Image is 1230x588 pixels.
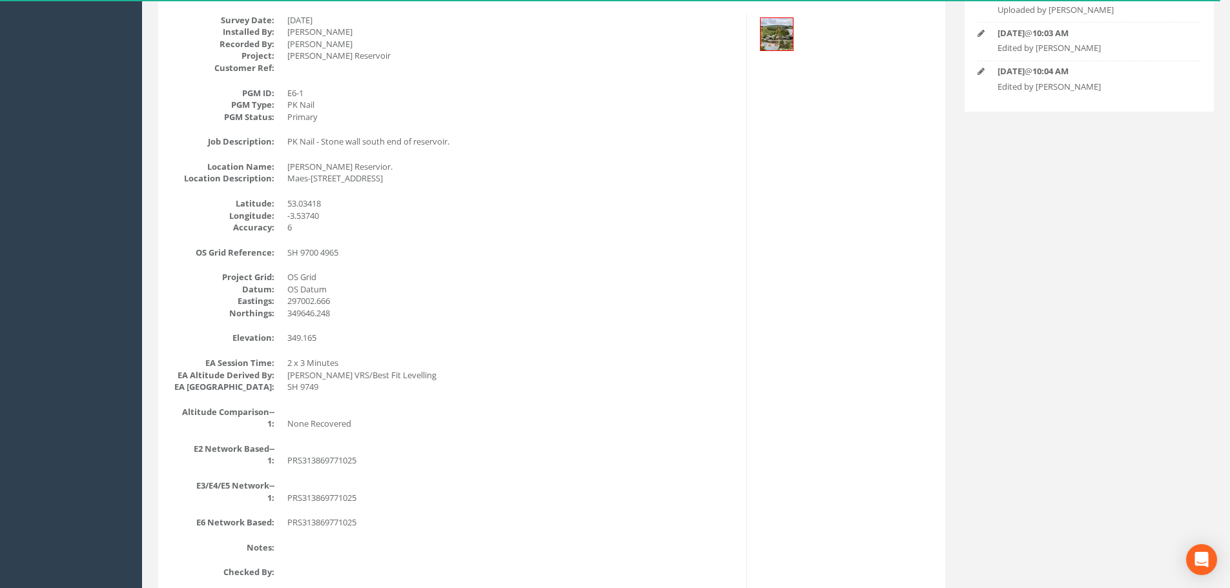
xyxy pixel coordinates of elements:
[287,161,737,173] dd: [PERSON_NAME] Reservior.
[287,14,737,26] dd: [DATE]
[171,332,274,344] dt: Elevation:
[287,418,737,430] dd: None Recovered
[287,221,737,234] dd: 6
[287,38,737,50] dd: [PERSON_NAME]
[171,99,274,111] dt: PGM Type:
[171,566,274,578] dt: Checked By:
[171,62,274,74] dt: Customer Ref:
[171,283,274,296] dt: Datum:
[1032,27,1069,39] strong: 10:03 AM
[287,516,737,529] dd: PRS313869771025
[1032,65,1069,77] strong: 10:04 AM
[287,50,737,62] dd: [PERSON_NAME] Reservoir
[171,454,274,467] dt: 1:
[171,492,274,504] dt: 1:
[171,221,274,234] dt: Accuracy:
[171,38,274,50] dt: Recorded By:
[171,161,274,173] dt: Location Name:
[171,369,274,381] dt: EA Altitude Derived By:
[171,14,274,26] dt: Survey Date:
[998,65,1181,77] p: @
[171,87,274,99] dt: PGM ID:
[171,480,274,492] dt: E3/E4/E5 Network--
[287,295,737,307] dd: 297002.666
[287,99,737,111] dd: PK Nail
[1186,544,1217,575] div: Open Intercom Messenger
[171,406,274,418] dt: Altitude Comparison--
[287,357,737,369] dd: 2 x 3 Minutes
[171,418,274,430] dt: 1:
[171,357,274,369] dt: EA Session Time:
[287,454,737,467] dd: PRS313869771025
[287,87,737,99] dd: E6-1
[171,443,274,455] dt: E2 Network Based--
[998,42,1181,54] p: Edited by [PERSON_NAME]
[287,271,737,283] dd: OS Grid
[171,198,274,210] dt: Latitude:
[287,26,737,38] dd: [PERSON_NAME]
[287,381,737,393] dd: SH 9749
[171,111,274,123] dt: PGM Status:
[287,492,737,504] dd: PRS313869771025
[287,210,737,222] dd: -3.53740
[171,271,274,283] dt: Project Grid:
[287,198,737,210] dd: 53.03418
[998,27,1181,39] p: @
[171,307,274,319] dt: Northings:
[998,4,1181,16] p: Uploaded by [PERSON_NAME]
[998,81,1181,93] p: Edited by [PERSON_NAME]
[287,136,737,148] dd: PK Nail - Stone wall south end of reservoir.
[287,307,737,319] dd: 349646.248
[171,210,274,222] dt: Longitude:
[287,369,737,381] dd: [PERSON_NAME] VRS/Best Fit Levelling
[171,247,274,259] dt: OS Grid Reference:
[171,50,274,62] dt: Project:
[171,516,274,529] dt: E6 Network Based:
[287,283,737,296] dd: OS Datum
[287,172,737,185] dd: Maes-[STREET_ADDRESS]
[287,332,737,344] dd: 349.165
[998,65,1025,77] strong: [DATE]
[171,26,274,38] dt: Installed By:
[287,247,737,259] dd: SH 9700 4965
[171,542,274,554] dt: Notes:
[761,18,793,50] img: 086958fd-d280-77eb-191e-663b5409b34c_7d3b129e-9cb7-5e27-8888-5f0920ce6226_thumb.jpg
[171,295,274,307] dt: Eastings:
[287,111,737,123] dd: Primary
[171,172,274,185] dt: Location Description:
[171,381,274,393] dt: EA [GEOGRAPHIC_DATA]:
[998,27,1025,39] strong: [DATE]
[171,136,274,148] dt: Job Description:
